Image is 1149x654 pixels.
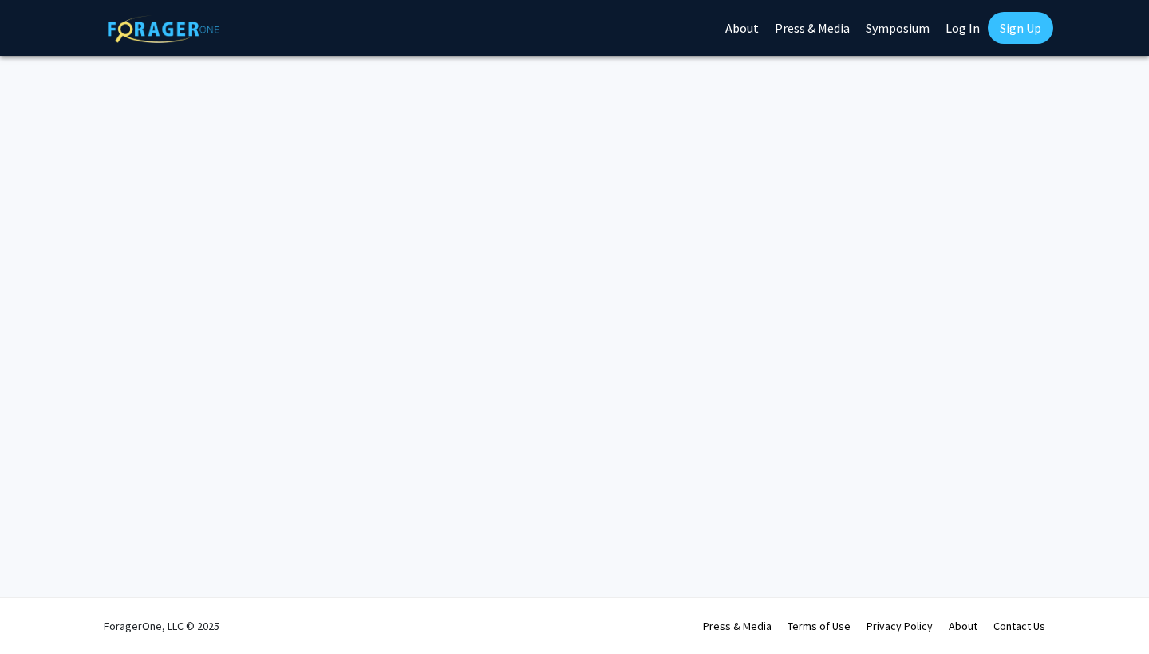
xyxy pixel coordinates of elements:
a: Press & Media [703,619,772,633]
img: ForagerOne Logo [108,15,219,43]
a: About [949,619,977,633]
div: ForagerOne, LLC © 2025 [104,598,219,654]
a: Terms of Use [788,619,851,633]
a: Contact Us [993,619,1045,633]
a: Privacy Policy [867,619,933,633]
a: Sign Up [988,12,1053,44]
